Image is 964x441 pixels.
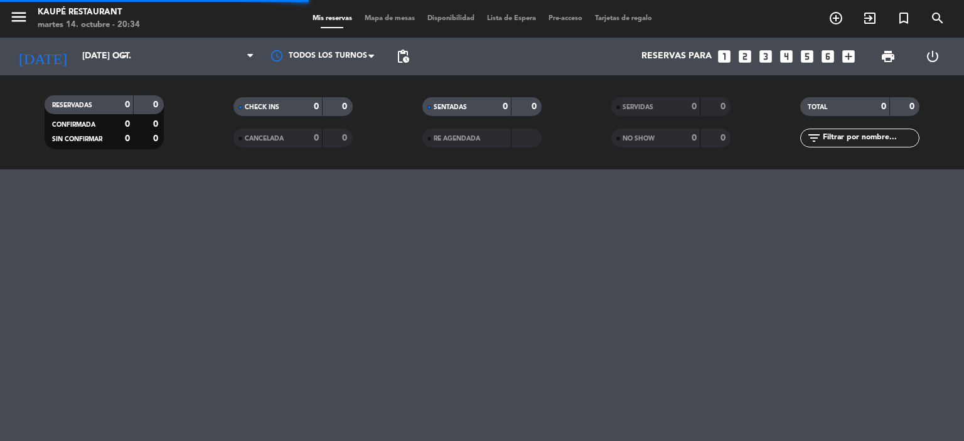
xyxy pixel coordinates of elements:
[808,104,827,110] span: TOTAL
[862,11,877,26] i: exit_to_app
[421,15,481,22] span: Disponibilidad
[758,48,774,65] i: looks_3
[692,134,697,142] strong: 0
[9,8,28,31] button: menu
[342,102,350,111] strong: 0
[245,135,284,142] span: CANCELADA
[245,104,279,110] span: CHECK INS
[125,120,130,129] strong: 0
[153,120,161,129] strong: 0
[314,102,319,111] strong: 0
[395,49,410,64] span: pending_actions
[434,135,480,142] span: RE AGENDADA
[38,6,140,19] div: Kaupé Restaurant
[38,19,140,31] div: martes 14. octubre - 20:34
[9,43,76,70] i: [DATE]
[503,102,508,111] strong: 0
[909,102,917,111] strong: 0
[822,131,919,145] input: Filtrar por nombre...
[125,100,130,109] strong: 0
[153,100,161,109] strong: 0
[881,102,886,111] strong: 0
[342,134,350,142] strong: 0
[125,134,130,143] strong: 0
[52,136,102,142] span: SIN CONFIRMAR
[881,49,896,64] span: print
[542,15,589,22] span: Pre-acceso
[930,11,945,26] i: search
[481,15,542,22] span: Lista de Espera
[720,134,728,142] strong: 0
[716,48,732,65] i: looks_one
[117,49,132,64] i: arrow_drop_down
[9,8,28,26] i: menu
[358,15,421,22] span: Mapa de mesas
[778,48,795,65] i: looks_4
[737,48,753,65] i: looks_two
[840,48,857,65] i: add_box
[52,102,92,109] span: RESERVADAS
[828,11,843,26] i: add_circle_outline
[52,122,95,128] span: CONFIRMADA
[623,135,655,142] span: NO SHOW
[896,11,911,26] i: turned_in_not
[153,134,161,143] strong: 0
[623,104,653,110] span: SERVIDAS
[910,38,955,75] div: LOG OUT
[532,102,539,111] strong: 0
[314,134,319,142] strong: 0
[806,130,822,146] i: filter_list
[799,48,815,65] i: looks_5
[641,51,712,61] span: Reservas para
[306,15,358,22] span: Mis reservas
[692,102,697,111] strong: 0
[925,49,940,64] i: power_settings_new
[820,48,836,65] i: looks_6
[589,15,658,22] span: Tarjetas de regalo
[720,102,728,111] strong: 0
[434,104,467,110] span: SENTADAS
